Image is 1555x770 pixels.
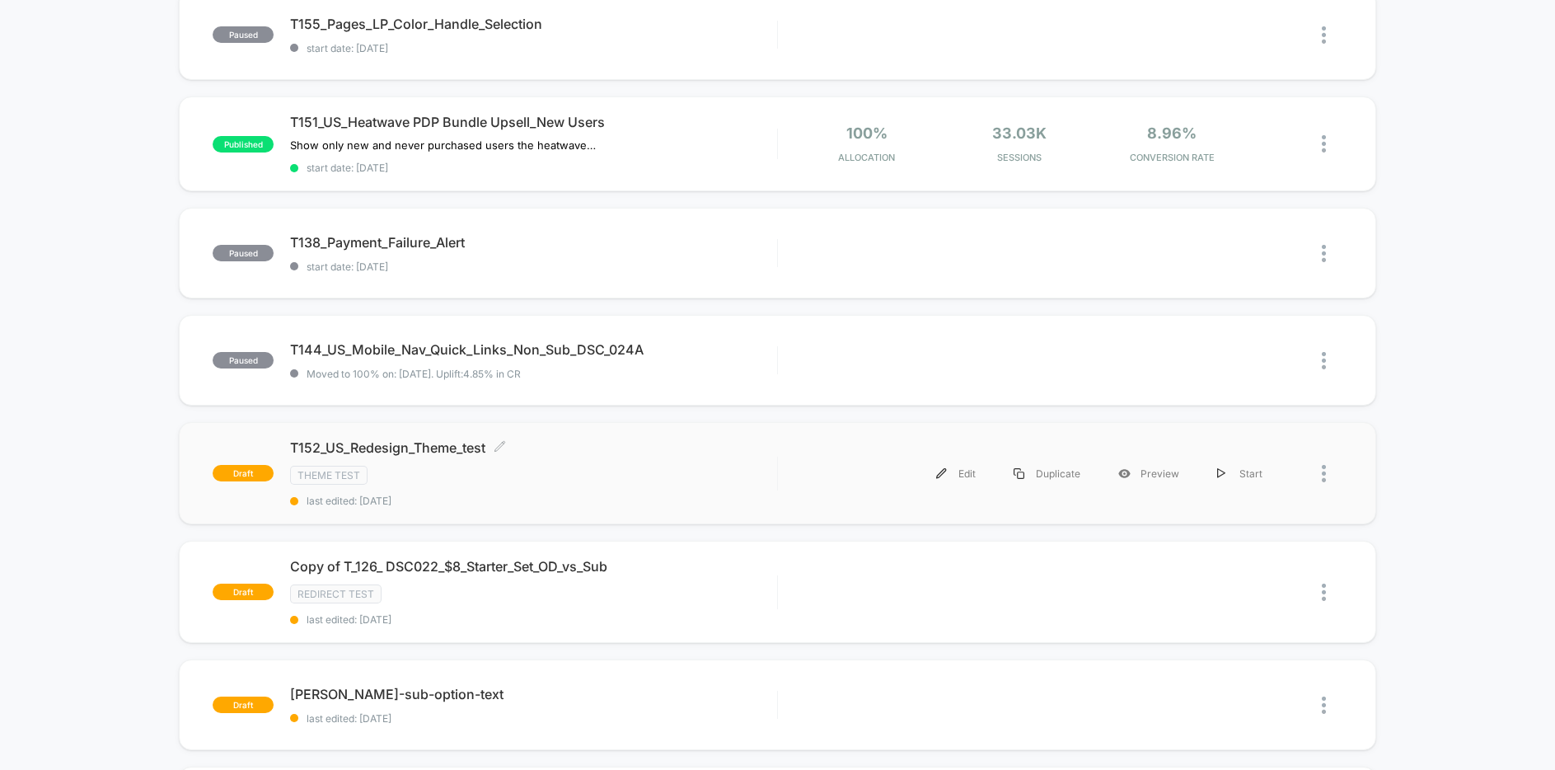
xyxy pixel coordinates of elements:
[1014,468,1024,479] img: menu
[290,466,368,485] span: Theme Test
[290,439,777,456] span: T152_US_Redesign_Theme_test
[213,352,274,369] span: paused
[936,468,947,479] img: menu
[213,584,274,600] span: draft
[1322,584,1326,601] img: close
[290,613,777,626] span: last edited: [DATE]
[213,26,274,43] span: paused
[1322,26,1326,44] img: close
[1322,697,1326,714] img: close
[1322,135,1326,153] img: close
[290,42,777,54] span: start date: [DATE]
[992,124,1047,142] span: 33.03k
[290,114,777,130] span: T151_US_Heatwave PDP Bundle Upsell_New Users
[213,697,274,713] span: draft
[290,162,777,174] span: start date: [DATE]
[307,368,521,380] span: Moved to 100% on: [DATE] . Uplift: 4.85% in CR
[290,234,777,251] span: T138_Payment_Failure_Alert
[948,152,1092,163] span: Sessions
[1217,468,1225,479] img: menu
[1322,352,1326,369] img: close
[290,139,596,152] span: Show only new and never purchased users the heatwave bundle upsell on PDP. PDP has been out-perfo...
[213,245,274,261] span: paused
[1198,455,1281,492] div: Start
[846,124,888,142] span: 100%
[290,341,777,358] span: T144_US_Mobile_Nav_Quick_Links_Non_Sub_DSC_024A
[838,152,895,163] span: Allocation
[995,455,1099,492] div: Duplicate
[917,455,995,492] div: Edit
[290,686,777,702] span: [PERSON_NAME]-sub-option-text
[1099,455,1198,492] div: Preview
[1147,124,1197,142] span: 8.96%
[290,16,777,32] span: T155_Pages_LP_Color_Handle_Selection
[213,465,274,481] span: draft
[290,261,777,273] span: start date: [DATE]
[213,136,274,153] span: published
[290,585,382,603] span: Redirect Test
[1322,245,1326,262] img: close
[1100,152,1244,163] span: CONVERSION RATE
[290,712,777,725] span: last edited: [DATE]
[290,495,777,507] span: last edited: [DATE]
[1322,465,1326,482] img: close
[290,558,777,575] span: Copy of T_126_ DSC022_$8_Starter_Set_OD_vs_Sub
